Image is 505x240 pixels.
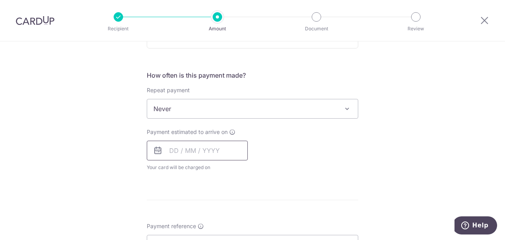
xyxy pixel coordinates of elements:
[147,222,196,230] span: Payment reference
[89,25,148,33] p: Recipient
[387,25,445,33] p: Review
[16,16,54,25] img: CardUp
[147,71,358,80] h5: How often is this payment made?
[147,99,358,118] span: Never
[147,99,358,119] span: Never
[147,128,228,136] span: Payment estimated to arrive on
[287,25,346,33] p: Document
[147,164,248,171] span: Your card will be charged on
[188,25,247,33] p: Amount
[147,141,248,160] input: DD / MM / YYYY
[454,216,497,236] iframe: Opens a widget where you can find more information
[147,86,190,94] label: Repeat payment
